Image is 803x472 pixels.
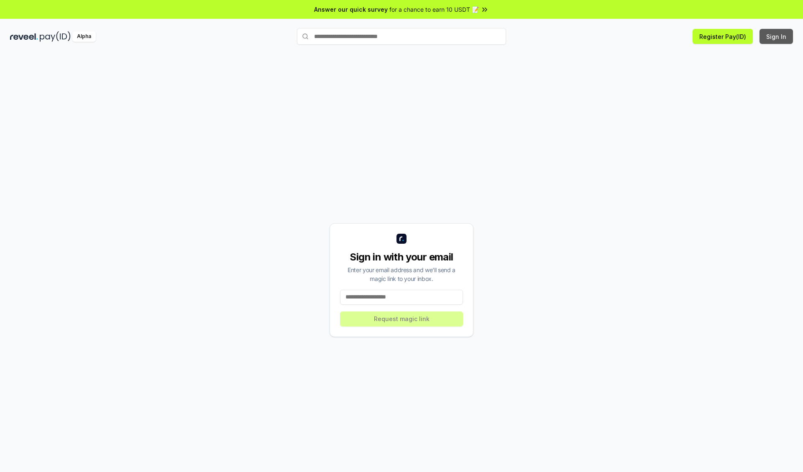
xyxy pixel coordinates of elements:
[389,5,479,14] span: for a chance to earn 10 USDT 📝
[693,29,753,44] button: Register Pay(ID)
[314,5,388,14] span: Answer our quick survey
[72,31,96,42] div: Alpha
[40,31,71,42] img: pay_id
[340,265,463,283] div: Enter your email address and we’ll send a magic link to your inbox.
[340,250,463,264] div: Sign in with your email
[760,29,793,44] button: Sign In
[396,234,407,244] img: logo_small
[10,31,38,42] img: reveel_dark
